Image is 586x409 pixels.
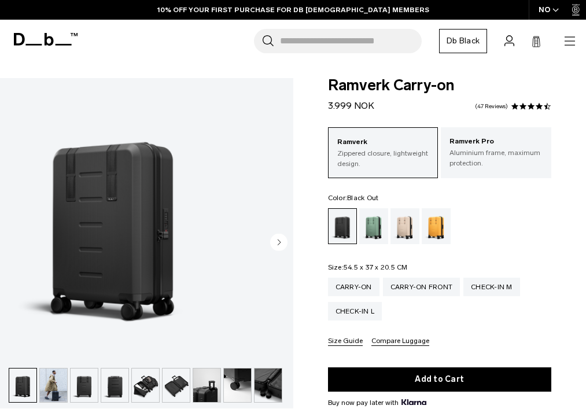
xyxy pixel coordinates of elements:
p: Zippered closure, lightweight design. [337,148,429,169]
img: Ramverk Carry-on Black Out [71,369,98,402]
button: Size Guide [328,337,363,346]
button: Ramverk Carry-on Black Out [70,368,98,403]
a: Fogbow Beige [390,208,419,244]
button: Ramverk Carry-on Black Out [101,368,129,403]
img: {"height" => 20, "alt" => "Klarna"} [401,399,426,405]
button: Ramverk Carry-on Black Out [223,368,252,403]
button: Ramverk Carry-on Black Out [162,368,190,403]
legend: Size: [328,264,408,271]
p: Ramverk Pro [449,136,543,148]
img: Ramverk Carry-on Black Out [224,369,251,402]
img: Ramverk Carry-on Black Out [255,369,282,402]
span: Buy now pay later with [328,397,426,408]
span: Black Out [347,194,378,202]
img: Ramverk Carry-on Black Out [9,369,36,402]
img: Ramverk Carry-on Black Out [101,369,128,402]
p: Aluminium frame, maximum protection. [449,148,543,168]
a: Carry-on Front [383,278,460,296]
a: Check-in L [328,302,382,320]
a: Ramverk Pro Aluminium frame, maximum protection. [441,127,551,177]
a: 10% OFF YOUR FIRST PURCHASE FOR DB [DEMOGRAPHIC_DATA] MEMBERS [157,5,429,15]
button: Ramverk Carry-on Black Out [39,368,68,403]
img: Ramverk Carry-on Black Out [193,369,220,402]
span: Ramverk Carry-on [328,78,552,93]
span: 54.5 x 37 x 20.5 CM [344,263,408,271]
legend: Color: [328,194,379,201]
a: 47 reviews [475,104,508,109]
a: Db Black [439,29,487,53]
button: Compare Luggage [371,337,429,346]
a: Black Out [328,208,357,244]
a: Carry-on [328,278,379,296]
img: Ramverk Carry-on Black Out [163,369,190,402]
button: Next slide [270,233,288,253]
a: Green Ray [359,208,388,244]
img: Ramverk Carry-on Black Out [132,369,159,402]
a: Parhelion Orange [422,208,451,244]
button: Ramverk Carry-on Black Out [193,368,221,403]
button: Ramverk Carry-on Black Out [9,368,37,403]
button: Ramverk Carry-on Black Out [131,368,160,403]
p: Ramverk [337,137,429,148]
button: Add to Cart [328,367,552,392]
img: Ramverk Carry-on Black Out [40,369,67,402]
span: 3.999 NOK [328,100,374,111]
a: Check-in M [463,278,520,296]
